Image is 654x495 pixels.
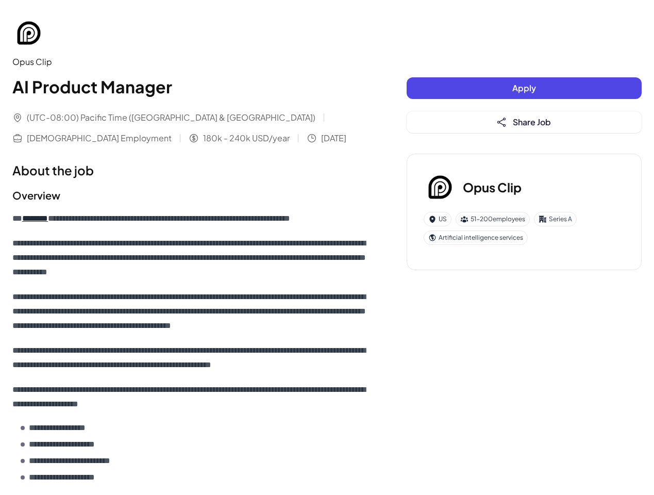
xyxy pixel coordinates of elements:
div: Artificial intelligence services [424,230,528,245]
span: (UTC-08:00) Pacific Time ([GEOGRAPHIC_DATA] & [GEOGRAPHIC_DATA]) [27,111,315,124]
div: 51-200 employees [456,212,530,226]
div: Series A [534,212,577,226]
h3: Opus Clip [463,178,522,196]
button: Apply [407,77,642,99]
span: [DATE] [321,132,346,144]
h2: Overview [12,188,365,203]
h1: AI Product Manager [12,74,365,99]
span: 180k - 240k USD/year [203,132,290,144]
img: Op [12,16,45,49]
button: Share Job [407,111,642,133]
div: Opus Clip [12,56,365,68]
span: Apply [512,82,536,93]
span: Share Job [513,117,551,127]
div: US [424,212,451,226]
h1: About the job [12,161,365,179]
span: [DEMOGRAPHIC_DATA] Employment [27,132,172,144]
img: Op [424,171,457,204]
